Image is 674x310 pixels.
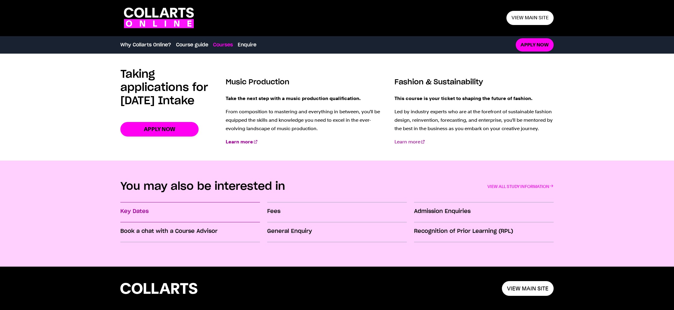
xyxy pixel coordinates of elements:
h2: Taking applications for [DATE] Intake [120,68,226,108]
h3: Music Production [226,77,385,87]
a: Key Dates [120,203,260,223]
a: Course guide [176,41,208,49]
a: Apply now [516,38,554,52]
a: VIEW MAIN SITE [502,281,554,296]
a: Learn more [226,139,257,145]
a: Enquire [238,41,256,49]
strong: Take the next step with a music production qualification. [226,96,360,101]
a: Recognition of Prior Learning (RPL) [414,223,554,243]
a: VIEW ALL STUDY INFORMATION [487,182,554,191]
h3: Fashion & Sustainability [394,77,554,87]
a: Book a chat with a Course Advisor [120,223,260,243]
strong: Learn more [226,139,253,145]
h3: Admission Enquiries [414,208,554,215]
a: Courses [213,41,233,49]
a: General Enquiry [267,223,407,243]
a: Learn more [394,139,425,145]
p: From composition to mastering and everything in between, you'll be equipped the skills and knowle... [226,108,385,133]
h3: General Enquiry [267,227,407,235]
strong: This course is your ticket to shaping the future of fashion. [394,96,532,101]
h3: Key Dates [120,208,260,215]
h2: You may also be interested in [120,180,285,193]
a: Admission Enquiries [414,203,554,223]
span: Led by industry experts who are at the forefront of sustainable fashion design, reinvention, fore... [394,109,553,131]
h3: Recognition of Prior Learning (RPL) [414,227,554,235]
a: Apply now [120,122,199,136]
a: View main site [506,11,554,25]
a: Why Collarts Online? [120,41,171,49]
h3: Fees [267,208,407,215]
a: Fees [267,203,407,223]
h3: Book a chat with a Course Advisor [120,227,260,235]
